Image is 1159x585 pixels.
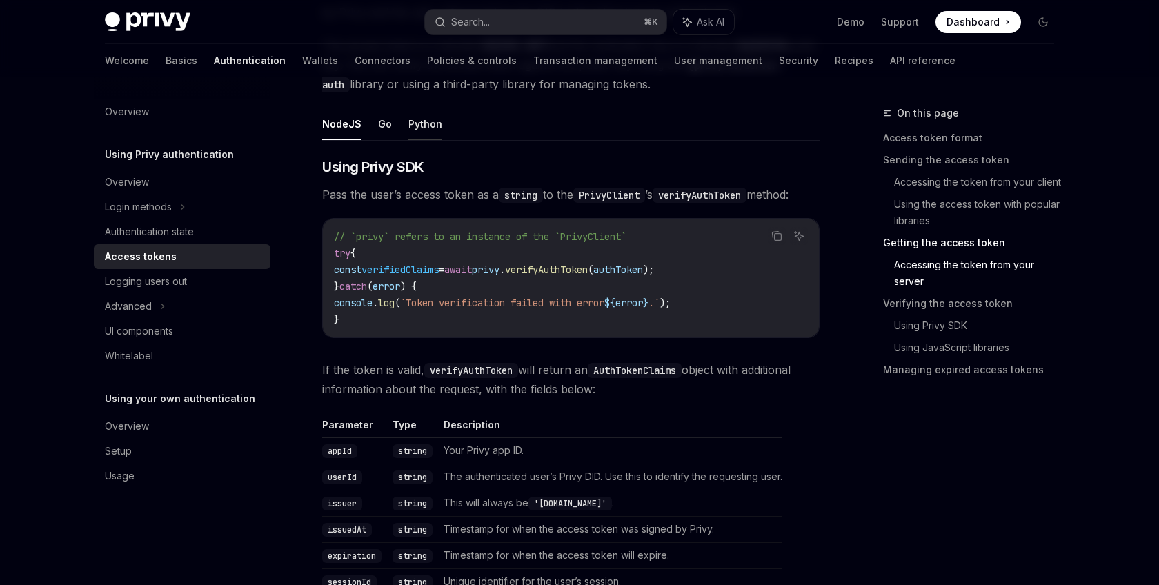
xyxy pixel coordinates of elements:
th: Description [438,418,782,438]
span: ${ [604,297,615,309]
code: @privy-io/server-auth [322,58,783,92]
span: await [444,264,472,276]
code: string [393,444,433,458]
button: Toggle dark mode [1032,11,1054,33]
span: verifyAuthToken [505,264,588,276]
a: Authentication state [94,219,270,244]
a: Access token format [883,127,1065,149]
a: Connectors [355,44,410,77]
span: If the token is valid, will return an object with additional information about the request, with ... [322,360,820,399]
button: Python [408,108,442,140]
a: User management [674,44,762,77]
a: Transaction management [533,44,657,77]
td: This will always be . [438,490,782,516]
div: Whitelabel [105,348,153,364]
a: API reference [890,44,955,77]
span: } [643,297,648,309]
td: The authenticated user’s Privy DID. Use this to identify the requesting user. [438,464,782,490]
button: Ask AI [790,227,808,245]
span: verifiedClaims [361,264,439,276]
span: .` [648,297,660,309]
span: const [334,264,361,276]
span: error [615,297,643,309]
code: '[DOMAIN_NAME]' [528,497,612,510]
div: Overview [105,418,149,435]
span: ( [367,280,373,292]
div: Setup [105,443,132,459]
code: issuer [322,497,362,510]
div: UI components [105,323,173,339]
span: `Token verification failed with error [400,297,604,309]
a: Verifying the access token [883,292,1065,315]
a: Getting the access token [883,232,1065,254]
a: Dashboard [935,11,1021,33]
div: Login methods [105,199,172,215]
a: Accessing the token from your server [894,254,1065,292]
span: { [350,247,356,259]
h5: Using your own authentication [105,390,255,407]
span: Dashboard [947,15,1000,29]
span: ); [643,264,654,276]
button: Search...⌘K [425,10,666,34]
button: NodeJS [322,108,361,140]
a: Whitelabel [94,344,270,368]
a: UI components [94,319,270,344]
a: Accessing the token from your client [894,171,1065,193]
span: . [499,264,505,276]
th: Type [387,418,438,438]
code: verifyAuthToken [424,363,518,378]
div: Usage [105,468,135,484]
button: Copy the contents from the code block [768,227,786,245]
code: string [393,549,433,563]
span: } [334,280,339,292]
span: } [334,313,339,326]
img: dark logo [105,12,190,32]
a: Using Privy SDK [894,315,1065,337]
a: Sending the access token [883,149,1065,171]
a: Security [779,44,818,77]
a: Support [881,15,919,29]
a: Overview [94,99,270,124]
code: string [393,523,433,537]
a: Demo [837,15,864,29]
a: Overview [94,414,270,439]
span: authToken [593,264,643,276]
h5: Using Privy authentication [105,146,234,163]
a: Wallets [302,44,338,77]
td: Timestamp for when the access token will expire. [438,542,782,568]
a: Access tokens [94,244,270,269]
span: catch [339,280,367,292]
div: Overview [105,174,149,190]
code: verifyAuthToken [653,188,746,203]
span: Using Privy SDK [322,157,424,177]
div: Overview [105,103,149,120]
code: PrivyClient [573,188,645,203]
a: Usage [94,464,270,488]
code: expiration [322,549,382,563]
span: error [373,280,400,292]
a: Policies & controls [427,44,517,77]
code: string [393,497,433,510]
span: ( [395,297,400,309]
span: ( [588,264,593,276]
span: ) { [400,280,417,292]
div: Search... [451,14,490,30]
a: Overview [94,170,270,195]
span: On this page [897,105,959,121]
a: Managing expired access tokens [883,359,1065,381]
code: userId [322,470,362,484]
span: = [439,264,444,276]
span: Pass the user’s access token as a to the ’s method: [322,185,820,204]
code: issuedAt [322,523,372,537]
code: appId [322,444,357,458]
div: Authentication state [105,224,194,240]
span: try [334,247,350,259]
th: Parameter [322,418,387,438]
span: ); [660,297,671,309]
a: Basics [166,44,197,77]
span: console [334,297,373,309]
span: ⌘ K [644,17,658,28]
span: log [378,297,395,309]
a: Welcome [105,44,149,77]
td: Timestamp for when the access token was signed by Privy. [438,516,782,542]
